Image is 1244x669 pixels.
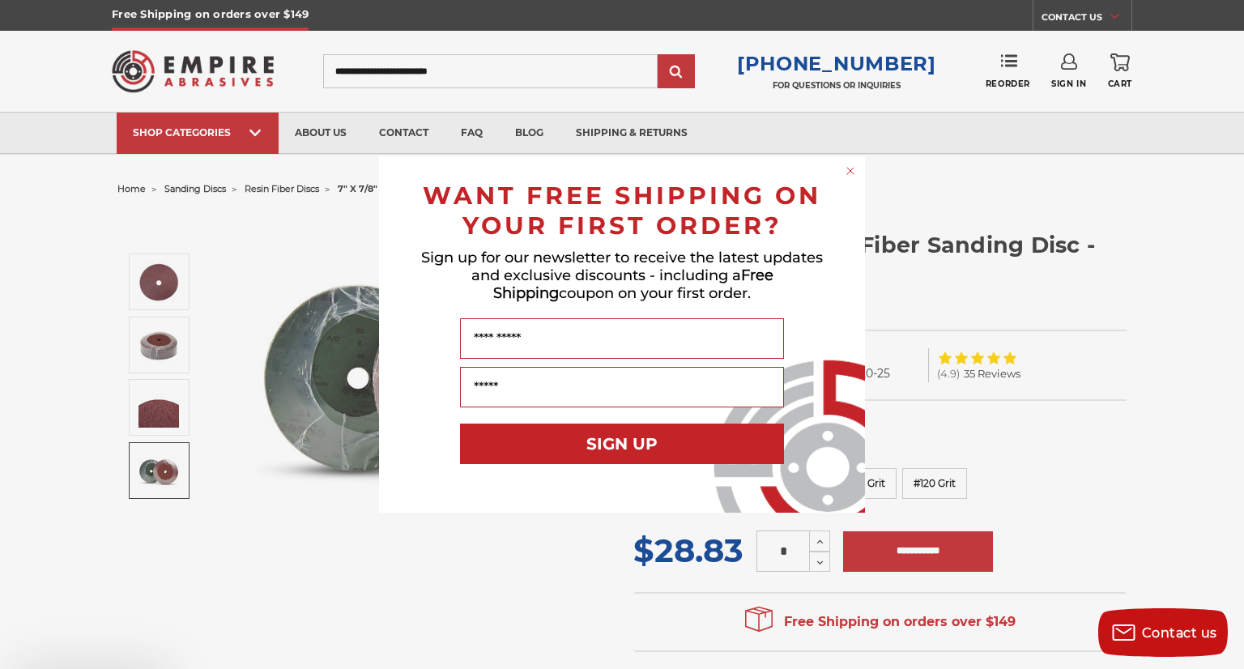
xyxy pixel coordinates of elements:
[423,181,821,241] span: WANT FREE SHIPPING ON YOUR FIRST ORDER?
[1098,608,1228,657] button: Contact us
[460,424,784,464] button: SIGN UP
[1142,625,1217,641] span: Contact us
[842,163,858,179] button: Close dialog
[493,266,773,302] span: Free Shipping
[421,249,823,302] span: Sign up for our newsletter to receive the latest updates and exclusive discounts - including a co...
